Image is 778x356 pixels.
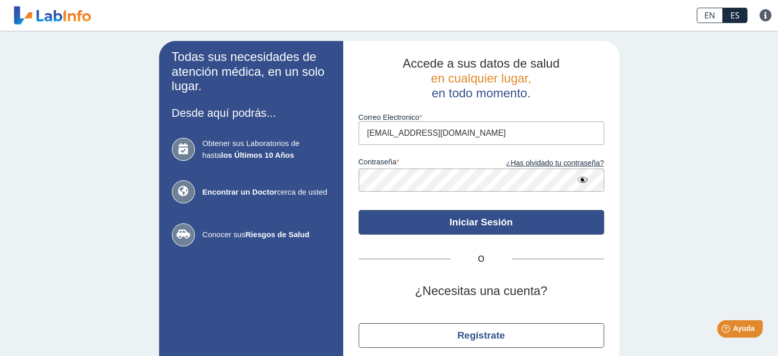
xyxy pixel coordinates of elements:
[451,253,512,265] span: O
[403,56,560,70] span: Accede a sus datos de salud
[203,138,330,161] span: Obtener sus Laboratorios de hasta
[172,107,330,119] h3: Desde aquí podrás...
[359,210,604,235] button: Iniciar Sesión
[359,284,604,299] h2: ¿Necesitas una cuenta?
[203,187,277,196] b: Encontrar un Doctor
[246,230,309,239] b: Riesgos de Salud
[203,186,330,198] span: cerca de usted
[687,316,767,345] iframe: Help widget launcher
[359,158,481,169] label: contraseña
[221,151,294,159] b: los Últimos 10 Años
[697,8,723,23] a: EN
[431,71,531,85] span: en cualquier lugar,
[723,8,747,23] a: ES
[203,229,330,241] span: Conocer sus
[172,50,330,94] h2: Todas sus necesidades de atención médica, en un solo lugar.
[359,113,604,121] label: Correo Electronico
[481,158,604,169] a: ¿Has olvidado tu contraseña?
[359,323,604,348] button: Regístrate
[432,86,530,100] span: en todo momento.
